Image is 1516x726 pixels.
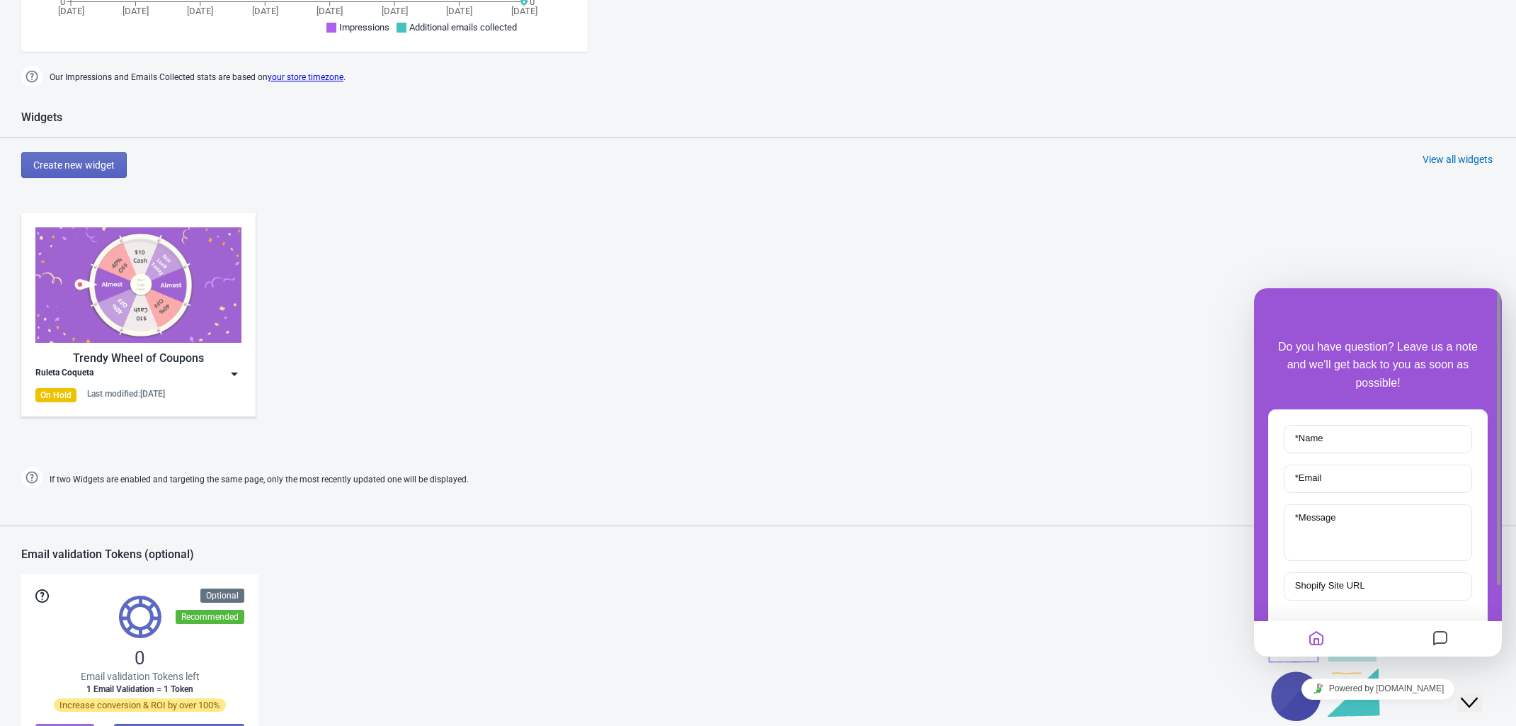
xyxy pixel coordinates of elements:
[1457,669,1502,712] iframe: chat widget
[54,698,226,712] span: Increase conversion & ROI by over 100%
[227,367,241,381] img: dropdown.png
[81,669,200,684] span: Email validation Tokens left
[122,6,149,16] tspan: [DATE]
[135,647,145,669] span: 0
[119,596,161,638] img: tokens.svg
[35,227,241,343] img: trendy_game.png
[446,6,472,16] tspan: [DATE]
[187,6,213,16] tspan: [DATE]
[317,6,343,16] tspan: [DATE]
[200,589,244,603] div: Optional
[21,467,42,488] img: help.png
[1254,673,1502,705] iframe: chat widget
[35,388,76,402] div: On Hold
[86,684,193,695] span: 1 Email Validation = 1 Token
[268,72,343,82] a: your store timezone
[409,22,517,33] span: Additional emails collected
[1254,288,1502,657] iframe: chat widget
[511,6,537,16] tspan: [DATE]
[58,6,84,16] tspan: [DATE]
[21,152,127,178] button: Create new widget
[35,367,93,381] div: Ruleta Coqueta
[33,159,115,171] span: Create new widget
[339,22,389,33] span: Impressions
[87,388,165,399] div: Last modified: [DATE]
[35,350,241,367] div: Trendy Wheel of Coupons
[21,66,42,87] img: help.png
[382,6,408,16] tspan: [DATE]
[176,610,244,624] div: Recommended
[1260,602,1383,721] img: illustration.svg
[50,468,469,492] span: If two Widgets are enabled and targeting the same page, only the most recently updated one will b...
[252,6,278,16] tspan: [DATE]
[50,66,346,89] span: Our Impressions and Emails Collected stats are based on .
[1423,152,1493,166] div: View all widgets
